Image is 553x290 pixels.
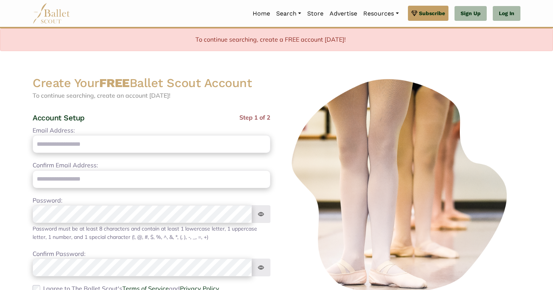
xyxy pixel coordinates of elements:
[455,6,487,21] a: Sign Up
[33,75,270,91] h2: Create Your Ballet Scout Account
[33,113,85,123] h4: Account Setup
[33,249,86,259] label: Confirm Password:
[33,196,62,206] label: Password:
[493,6,520,21] a: Log In
[33,161,98,170] label: Confirm Email Address:
[33,225,270,242] div: Password must be at least 8 characters and contain at least 1 lowercase letter, 1 uppercase lette...
[33,92,170,99] span: To continue searching, create an account [DATE]!
[273,6,304,22] a: Search
[33,126,75,136] label: Email Address:
[239,113,270,126] span: Step 1 of 2
[419,9,445,17] span: Subscribe
[360,6,401,22] a: Resources
[408,6,448,21] a: Subscribe
[411,9,417,17] img: gem.svg
[326,6,360,22] a: Advertise
[99,76,130,90] strong: FREE
[304,6,326,22] a: Store
[250,6,273,22] a: Home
